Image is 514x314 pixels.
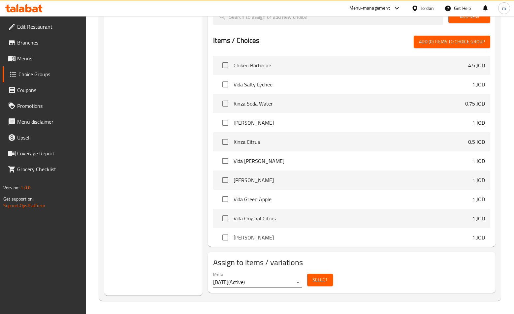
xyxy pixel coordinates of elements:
a: Grocery Checklist [3,161,86,177]
button: Add (0) items to choice group [414,36,490,48]
p: 1 JOD [472,176,485,184]
a: Edit Restaurant [3,19,86,35]
input: search [213,8,443,25]
a: Promotions [3,98,86,114]
button: Add New [448,11,490,23]
p: 1 JOD [472,80,485,88]
span: Upsell [17,134,80,141]
span: Branches [17,39,80,47]
span: Menu disclaimer [17,118,80,126]
h2: Assign to items / variations [213,257,490,268]
p: 1 JOD [472,234,485,241]
a: Support.OpsPlatform [3,201,45,210]
label: Menu [213,272,223,276]
span: Select choice [218,154,232,168]
button: Select [307,274,333,286]
a: Menu disclaimer [3,114,86,130]
span: Vida Salty Lychee [234,80,472,88]
span: Select choice [218,97,232,110]
span: Promotions [17,102,80,110]
a: Upsell [3,130,86,145]
span: Chiken Barbecue [234,61,468,69]
a: Coverage Report [3,145,86,161]
span: Select choice [218,231,232,244]
div: Jordan [421,5,434,12]
span: Vida Green Apple [234,195,472,203]
span: Coupons [17,86,80,94]
p: 1 JOD [472,157,485,165]
span: Coverage Report [17,149,80,157]
span: Choice Groups [18,70,80,78]
a: Coupons [3,82,86,98]
span: [PERSON_NAME] [234,119,472,127]
span: [PERSON_NAME] [234,234,472,241]
p: 4.5 JOD [468,61,485,69]
div: Menu-management [349,4,390,12]
a: Branches [3,35,86,50]
span: Kinza Soda Water [234,100,465,108]
span: Version: [3,183,19,192]
span: Select [312,276,328,284]
p: 1 JOD [472,214,485,222]
span: [PERSON_NAME] [234,176,472,184]
span: Add (0) items to choice group [419,38,485,46]
span: Select choice [218,173,232,187]
a: Choice Groups [3,66,86,82]
span: Select choice [218,116,232,130]
p: 0.5 JOD [468,138,485,146]
span: m [502,5,506,12]
p: 1 JOD [472,195,485,203]
span: Select choice [218,211,232,225]
span: Menus [17,54,80,62]
span: 1.0.0 [20,183,31,192]
span: Edit Restaurant [17,23,80,31]
span: Add New [454,13,485,21]
div: [DATE](Active) [213,277,302,288]
h2: Items / Choices [213,36,259,46]
p: 0.75 JOD [465,100,485,108]
span: Select choice [218,58,232,72]
span: Vida [PERSON_NAME] [234,157,472,165]
span: Kinza Citrus [234,138,468,146]
span: Get support on: [3,195,34,203]
span: Select choice [218,192,232,206]
span: Vida Original Citrus [234,214,472,222]
span: Grocery Checklist [17,165,80,173]
span: Select choice [218,135,232,149]
a: Menus [3,50,86,66]
p: 1 JOD [472,119,485,127]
